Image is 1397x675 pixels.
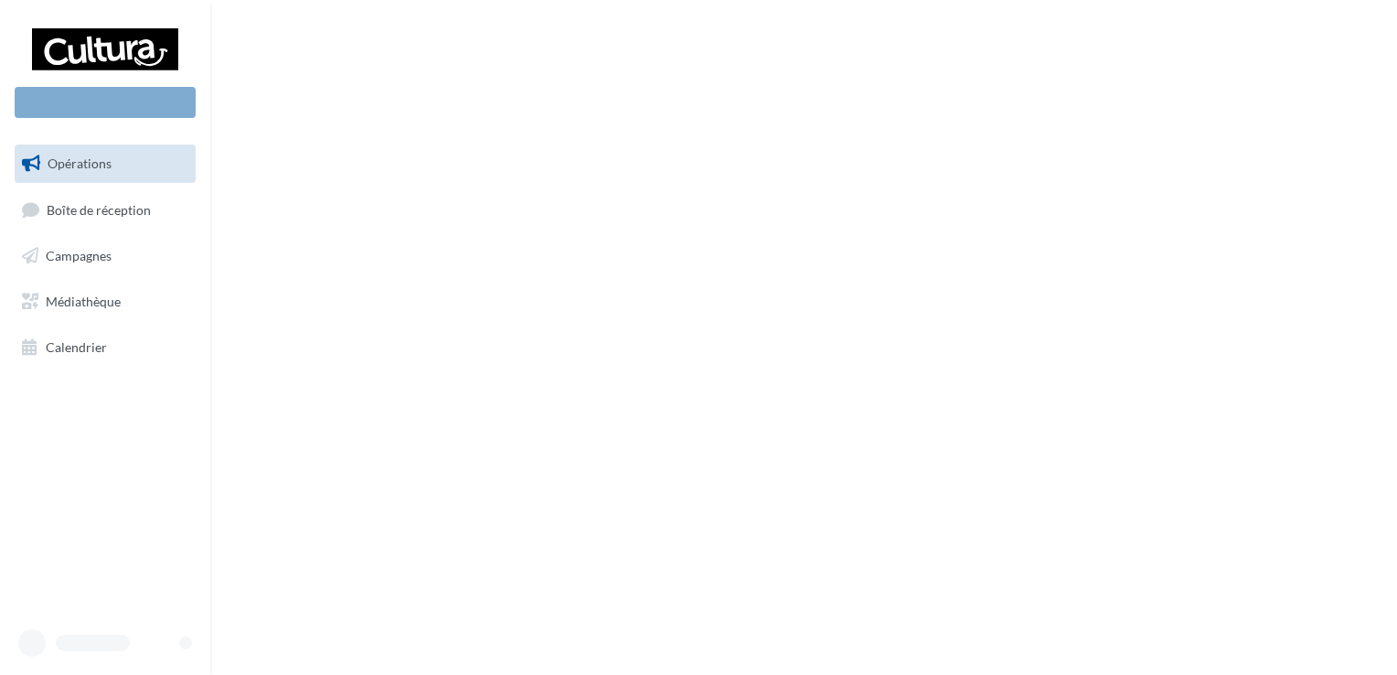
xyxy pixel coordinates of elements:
span: Campagnes [46,248,112,263]
span: Calendrier [46,338,107,354]
a: Médiathèque [11,283,199,321]
div: Nouvelle campagne [15,87,196,118]
a: Boîte de réception [11,190,199,230]
a: Campagnes [11,237,199,275]
span: Médiathèque [46,294,121,309]
a: Calendrier [11,328,199,367]
span: Boîte de réception [47,201,151,217]
a: Opérations [11,145,199,183]
span: Opérations [48,155,112,171]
